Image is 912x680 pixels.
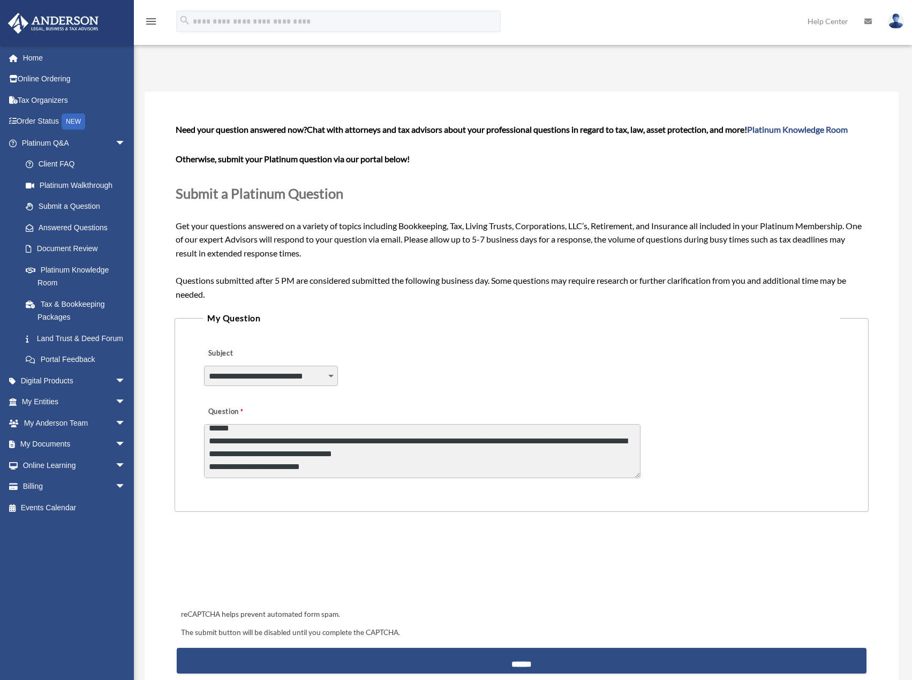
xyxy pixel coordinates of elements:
[177,608,866,621] div: reCAPTCHA helps prevent automated form spam.
[7,434,142,455] a: My Documentsarrow_drop_down
[115,412,137,434] span: arrow_drop_down
[15,196,137,217] a: Submit a Question
[179,14,191,26] i: search
[747,124,848,134] a: Platinum Knowledge Room
[7,89,142,111] a: Tax Organizers
[203,311,840,326] legend: My Question
[307,124,848,134] span: Chat with attorneys and tax advisors about your professional questions in regard to tax, law, ass...
[888,13,904,29] img: User Pic
[15,349,142,371] a: Portal Feedback
[5,13,102,34] img: Anderson Advisors Platinum Portal
[7,391,142,413] a: My Entitiesarrow_drop_down
[115,434,137,456] span: arrow_drop_down
[7,132,142,154] a: Platinum Q&Aarrow_drop_down
[15,259,142,293] a: Platinum Knowledge Room
[15,175,142,196] a: Platinum Walkthrough
[7,370,142,391] a: Digital Productsarrow_drop_down
[115,391,137,413] span: arrow_drop_down
[204,346,306,361] label: Subject
[15,217,142,238] a: Answered Questions
[176,124,307,134] span: Need your question answered now?
[7,476,142,497] a: Billingarrow_drop_down
[204,404,287,419] label: Question
[115,476,137,498] span: arrow_drop_down
[177,626,866,639] div: The submit button will be disabled until you complete the CAPTCHA.
[7,111,142,133] a: Order StatusNEW
[115,132,137,154] span: arrow_drop_down
[7,47,142,69] a: Home
[176,124,867,299] span: Get your questions answered on a variety of topics including Bookkeeping, Tax, Living Trusts, Cor...
[7,455,142,476] a: Online Learningarrow_drop_down
[62,114,85,130] div: NEW
[115,455,137,477] span: arrow_drop_down
[15,238,142,260] a: Document Review
[145,15,157,28] i: menu
[15,293,142,328] a: Tax & Bookkeeping Packages
[115,370,137,392] span: arrow_drop_down
[15,328,142,349] a: Land Trust & Deed Forum
[7,69,142,90] a: Online Ordering
[176,154,410,164] b: Otherwise, submit your Platinum question via our portal below!
[176,185,343,201] span: Submit a Platinum Question
[145,19,157,28] a: menu
[7,497,142,518] a: Events Calendar
[7,412,142,434] a: My Anderson Teamarrow_drop_down
[15,154,142,175] a: Client FAQ
[178,545,341,587] iframe: reCAPTCHA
